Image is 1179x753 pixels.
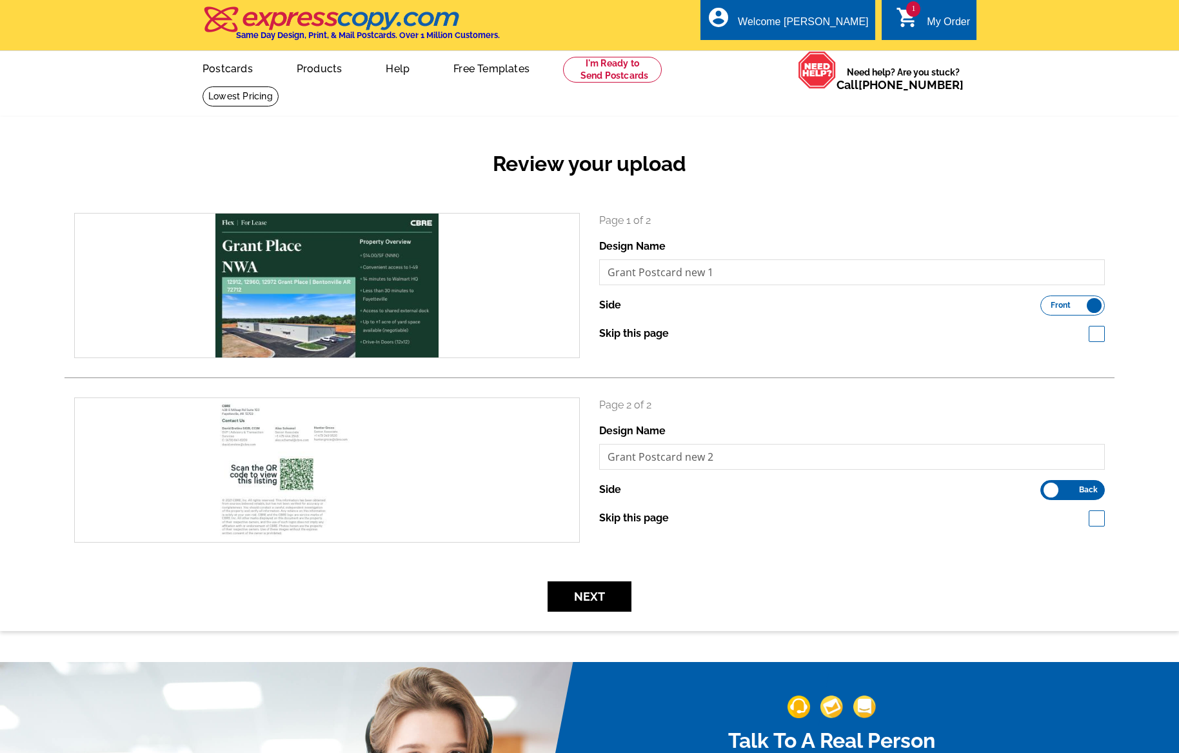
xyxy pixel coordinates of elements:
[798,51,837,89] img: help
[599,326,669,341] label: Skip this page
[599,510,669,526] label: Skip this page
[236,30,500,40] h4: Same Day Design, Print, & Mail Postcards. Over 1 Million Customers.
[599,423,666,439] label: Design Name
[599,297,621,313] label: Side
[858,78,964,92] a: [PHONE_NUMBER]
[654,728,1009,753] h2: Talk To A Real Person
[64,152,1115,176] h2: Review your upload
[837,78,964,92] span: Call
[599,397,1105,413] p: Page 2 of 2
[896,6,919,29] i: shopping_cart
[837,66,970,92] span: Need help? Are you stuck?
[853,696,876,718] img: support-img-3_1.png
[599,259,1105,285] input: File Name
[1079,487,1098,493] span: Back
[182,52,273,83] a: Postcards
[599,444,1105,470] input: File Name
[276,52,363,83] a: Products
[599,239,666,254] label: Design Name
[433,52,550,83] a: Free Templates
[788,696,810,718] img: support-img-1.png
[896,14,970,30] a: 1 shopping_cart My Order
[906,1,920,17] span: 1
[1051,302,1071,308] span: Front
[203,15,500,40] a: Same Day Design, Print, & Mail Postcards. Over 1 Million Customers.
[707,6,730,29] i: account_circle
[365,52,430,83] a: Help
[927,16,970,34] div: My Order
[820,696,843,718] img: support-img-2.png
[548,581,631,612] button: Next
[599,482,621,497] label: Side
[738,16,868,34] div: Welcome [PERSON_NAME]
[599,213,1105,228] p: Page 1 of 2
